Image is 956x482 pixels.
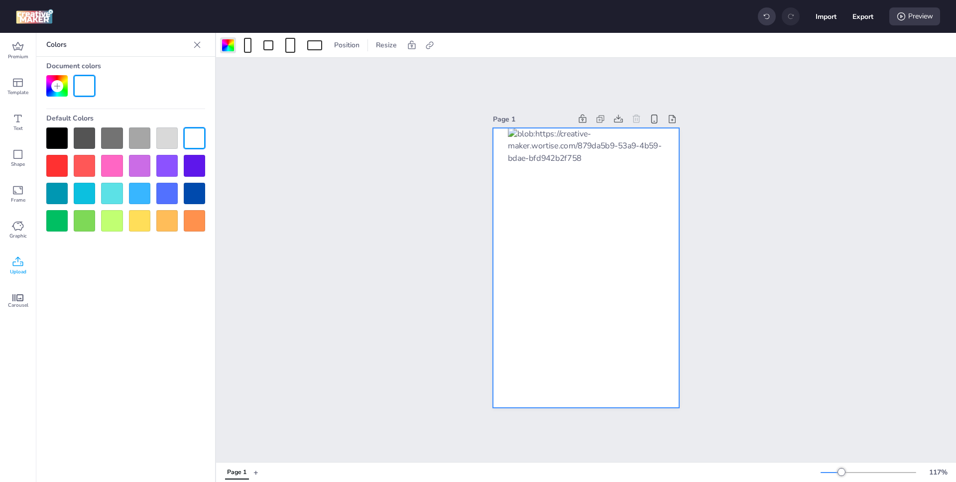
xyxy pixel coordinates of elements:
[8,53,28,61] span: Premium
[889,7,940,25] div: Preview
[852,6,873,27] button: Export
[9,232,27,240] span: Graphic
[220,464,253,481] div: Tabs
[46,57,205,75] div: Document colors
[11,196,25,204] span: Frame
[8,301,28,309] span: Carousel
[253,464,258,481] button: +
[11,160,25,168] span: Shape
[227,468,246,477] div: Page 1
[13,124,23,132] span: Text
[816,6,836,27] button: Import
[10,268,26,276] span: Upload
[46,109,205,127] div: Default Colors
[46,33,189,57] p: Colors
[374,40,399,50] span: Resize
[926,467,950,478] div: 117 %
[7,89,28,97] span: Template
[493,114,572,124] div: Page 1
[332,40,361,50] span: Position
[16,9,53,24] img: logo Creative Maker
